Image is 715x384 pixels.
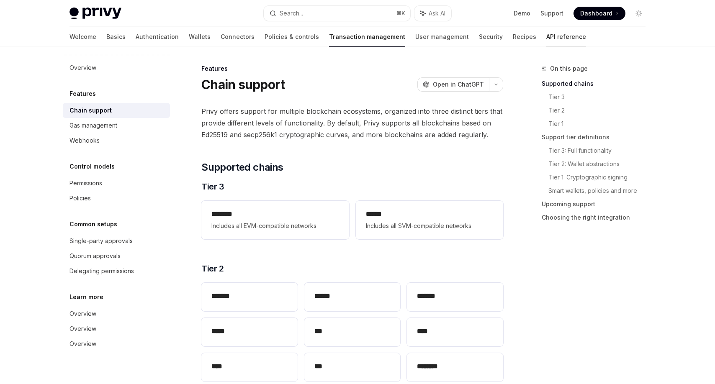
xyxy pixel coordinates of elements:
a: Delegating permissions [63,264,170,279]
a: API reference [546,27,586,47]
div: Delegating permissions [69,266,134,276]
span: On this page [550,64,588,74]
a: Smart wallets, policies and more [548,184,652,197]
h5: Common setups [69,219,117,229]
span: Includes all EVM-compatible networks [211,221,339,231]
a: Overview [63,321,170,336]
div: Single-party approvals [69,236,133,246]
div: Overview [69,339,96,349]
a: Tier 2 [548,104,652,117]
div: Quorum approvals [69,251,121,261]
a: Dashboard [574,7,625,20]
a: Tier 3 [548,90,652,104]
div: Search... [280,8,303,18]
a: Authentication [136,27,179,47]
a: Policies & controls [265,27,319,47]
h5: Features [69,89,96,99]
span: Supported chains [201,161,283,174]
a: Tier 1: Cryptographic signing [548,171,652,184]
a: Welcome [69,27,96,47]
a: Quorum approvals [63,248,170,264]
h5: Learn more [69,292,103,302]
img: light logo [69,8,121,19]
a: User management [415,27,469,47]
div: Policies [69,193,91,203]
div: Permissions [69,178,102,188]
a: Single-party approvals [63,233,170,248]
a: Permissions [63,176,170,191]
span: Dashboard [580,9,612,18]
span: Includes all SVM-compatible networks [366,221,493,231]
div: Overview [69,63,96,73]
span: Tier 3 [201,181,224,192]
a: Connectors [221,27,255,47]
div: Overview [69,309,96,319]
a: Overview [63,336,170,351]
button: Ask AI [414,6,451,21]
a: Support [540,9,563,18]
div: Features [201,64,503,73]
a: Support tier definitions [542,131,652,144]
a: Supported chains [542,77,652,90]
a: Upcoming support [542,197,652,211]
span: Open in ChatGPT [433,80,484,89]
a: **** *Includes all SVM-compatible networks [356,201,503,239]
a: Overview [63,306,170,321]
button: Toggle dark mode [632,7,646,20]
a: Transaction management [329,27,405,47]
h5: Control models [69,161,115,172]
button: Search...⌘K [264,6,410,21]
a: Recipes [513,27,536,47]
button: Open in ChatGPT [417,77,489,92]
div: Webhooks [69,136,100,146]
div: Overview [69,324,96,334]
a: Wallets [189,27,211,47]
a: Chain support [63,103,170,118]
span: Tier 2 [201,263,224,274]
h1: Chain support [201,77,285,92]
span: ⌘ K [396,10,405,17]
span: Privy offers support for multiple blockchain ecosystems, organized into three distinct tiers that... [201,105,503,141]
a: Gas management [63,118,170,133]
div: Chain support [69,105,112,115]
a: Demo [514,9,530,18]
a: Choosing the right integration [542,211,652,224]
span: Ask AI [429,9,445,18]
a: Tier 3: Full functionality [548,144,652,157]
a: Overview [63,60,170,75]
a: Policies [63,191,170,206]
div: Gas management [69,120,117,131]
a: Webhooks [63,133,170,148]
a: Security [479,27,503,47]
a: Tier 2: Wallet abstractions [548,157,652,171]
a: Tier 1 [548,117,652,131]
a: **** ***Includes all EVM-compatible networks [201,201,349,239]
a: Basics [106,27,126,47]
